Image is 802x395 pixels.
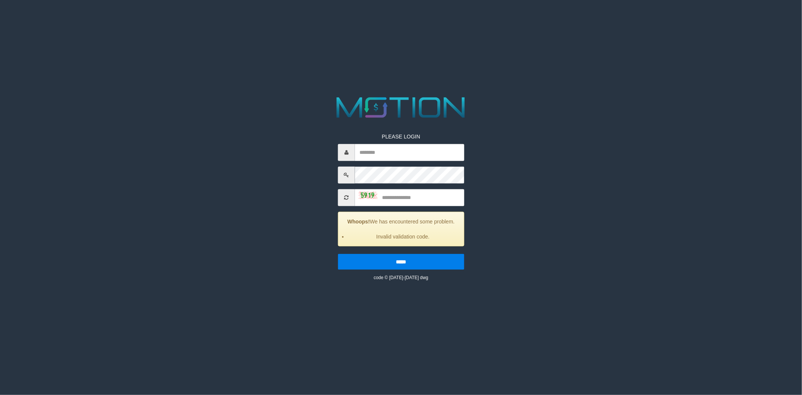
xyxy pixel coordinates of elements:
img: MOTION_logo.png [331,94,471,122]
li: Invalid validation code. [348,232,458,240]
strong: Whoops! [347,218,370,224]
small: code © [DATE]-[DATE] dwg [374,275,428,280]
img: captcha [359,191,378,199]
div: We has encountered some problem. [338,211,464,246]
p: PLEASE LOGIN [338,132,464,140]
